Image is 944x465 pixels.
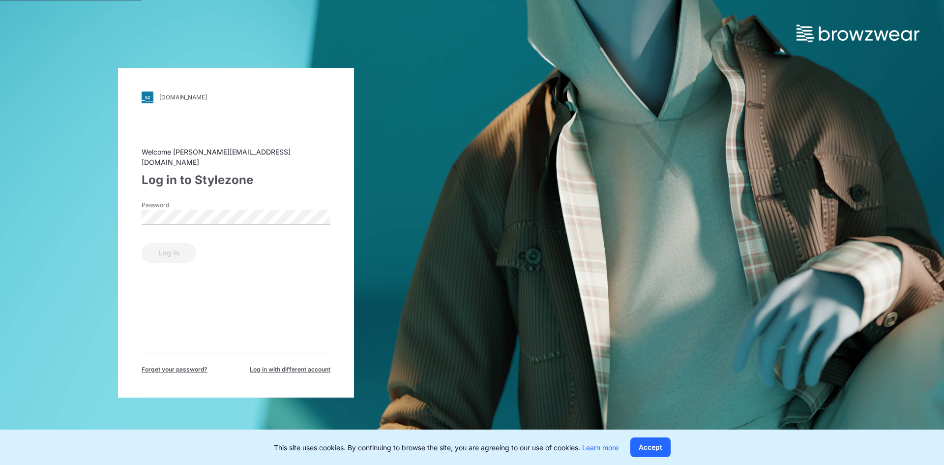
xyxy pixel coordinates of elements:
[582,443,619,452] a: Learn more
[142,201,210,210] label: Password
[630,437,671,457] button: Accept
[142,171,330,189] div: Log in to Stylezone
[796,25,919,42] img: browzwear-logo.73288ffb.svg
[159,93,207,101] div: [DOMAIN_NAME]
[142,147,330,167] div: Welcome [PERSON_NAME][EMAIL_ADDRESS][DOMAIN_NAME]
[274,442,619,453] p: This site uses cookies. By continuing to browse the site, you are agreeing to our use of cookies.
[142,365,207,374] span: Forget your password?
[142,92,330,103] a: [DOMAIN_NAME]
[142,92,153,103] img: svg+xml;base64,PHN2ZyB3aWR0aD0iMjgiIGhlaWdodD0iMjgiIHZpZXdCb3g9IjAgMCAyOCAyOCIgZmlsbD0ibm9uZSIgeG...
[250,365,330,374] span: Log in with different account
